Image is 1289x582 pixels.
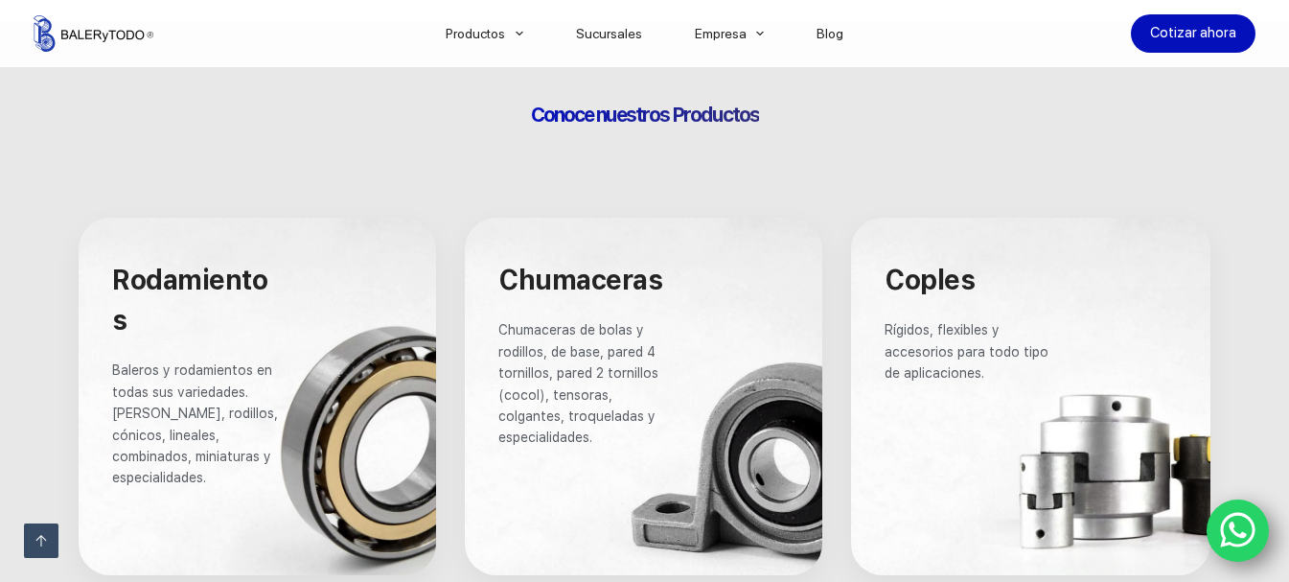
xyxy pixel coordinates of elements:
[498,322,662,445] span: Chumaceras de bolas y rodillos, de base, pared 4 tornillos, pared 2 tornillos (cocol), tensoras, ...
[112,264,267,337] span: Rodamientos
[885,322,1052,381] span: Rígidos, flexibles y accesorios para todo tipo de aplicaciones.
[1207,500,1270,563] a: WhatsApp
[885,264,975,296] span: Coples
[34,15,153,52] img: Balerytodo
[498,264,662,296] span: Chumaceras
[1131,14,1255,53] a: Cotizar ahora
[24,524,58,558] a: Ir arriba
[112,362,282,485] span: Baleros y rodamientos en todas sus variedades. [PERSON_NAME], rodillos, cónicos, lineales, combin...
[531,103,759,127] span: Conoce nuestros Productos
